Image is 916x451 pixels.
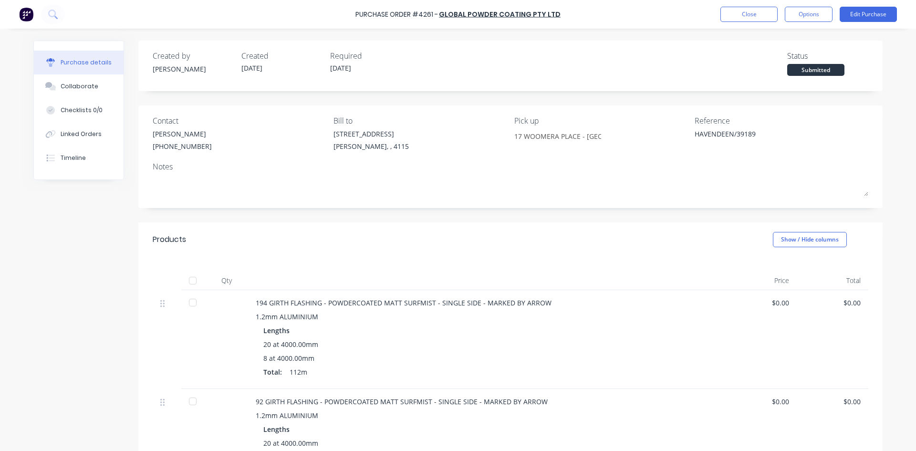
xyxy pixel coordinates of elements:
button: Edit Purchase [840,7,897,22]
div: $0.00 [733,397,789,407]
div: $0.00 [804,397,861,407]
div: Checklists 0/0 [61,106,103,115]
div: Collaborate [61,82,98,91]
div: Bill to [333,115,507,126]
button: Checklists 0/0 [34,98,124,122]
span: Total: [263,367,282,377]
span: 20 at 4000.00mm [263,438,318,448]
button: Linked Orders [34,122,124,146]
div: 1.2mm ALUMINIUM [256,410,718,420]
div: Linked Orders [61,130,102,138]
div: [PERSON_NAME] [153,64,234,74]
div: Timeline [61,154,86,162]
span: Lengths [263,325,290,336]
a: Global Powder Coating Pty Ltd [439,10,561,19]
div: Price [725,271,797,290]
span: 8 at 4000.00mm [263,353,314,363]
div: Reference [695,115,868,126]
div: Contact [153,115,326,126]
div: [PHONE_NUMBER] [153,141,212,151]
button: Collaborate [34,74,124,98]
div: Products [153,234,186,245]
img: Factory [19,7,33,21]
div: Total [797,271,868,290]
div: Created by [153,50,234,62]
button: Timeline [34,146,124,170]
div: Created [241,50,323,62]
button: Purchase details [34,51,124,74]
textarea: HAVENDEEN/39189 [695,129,814,150]
span: Lengths [263,424,290,434]
div: Required [330,50,411,62]
div: Purchase Order #4261 - [355,10,438,20]
div: 1.2mm ALUMINIUM [256,312,718,322]
div: [STREET_ADDRESS] [333,129,409,139]
div: Status [787,50,868,62]
div: Notes [153,161,868,172]
div: $0.00 [804,298,861,308]
div: Pick up [514,115,688,126]
button: Close [720,7,778,22]
div: 92 GIRTH FLASHING - POWDERCOATED MATT SURFMIST - SINGLE SIDE - MARKED BY ARROW [256,397,718,407]
div: [PERSON_NAME], , 4115 [333,141,409,151]
div: [PERSON_NAME] [153,129,212,139]
div: $0.00 [733,298,789,308]
div: Purchase details [61,58,112,67]
span: 20 at 4000.00mm [263,339,318,349]
span: 112m [290,367,307,377]
button: Options [785,7,833,22]
div: Submitted [787,64,844,76]
input: Enter notes... [514,129,601,143]
button: Show / Hide columns [773,232,847,247]
div: 194 GIRTH FLASHING - POWDERCOATED MATT SURFMIST - SINGLE SIDE - MARKED BY ARROW [256,298,718,308]
div: Qty [205,271,248,290]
